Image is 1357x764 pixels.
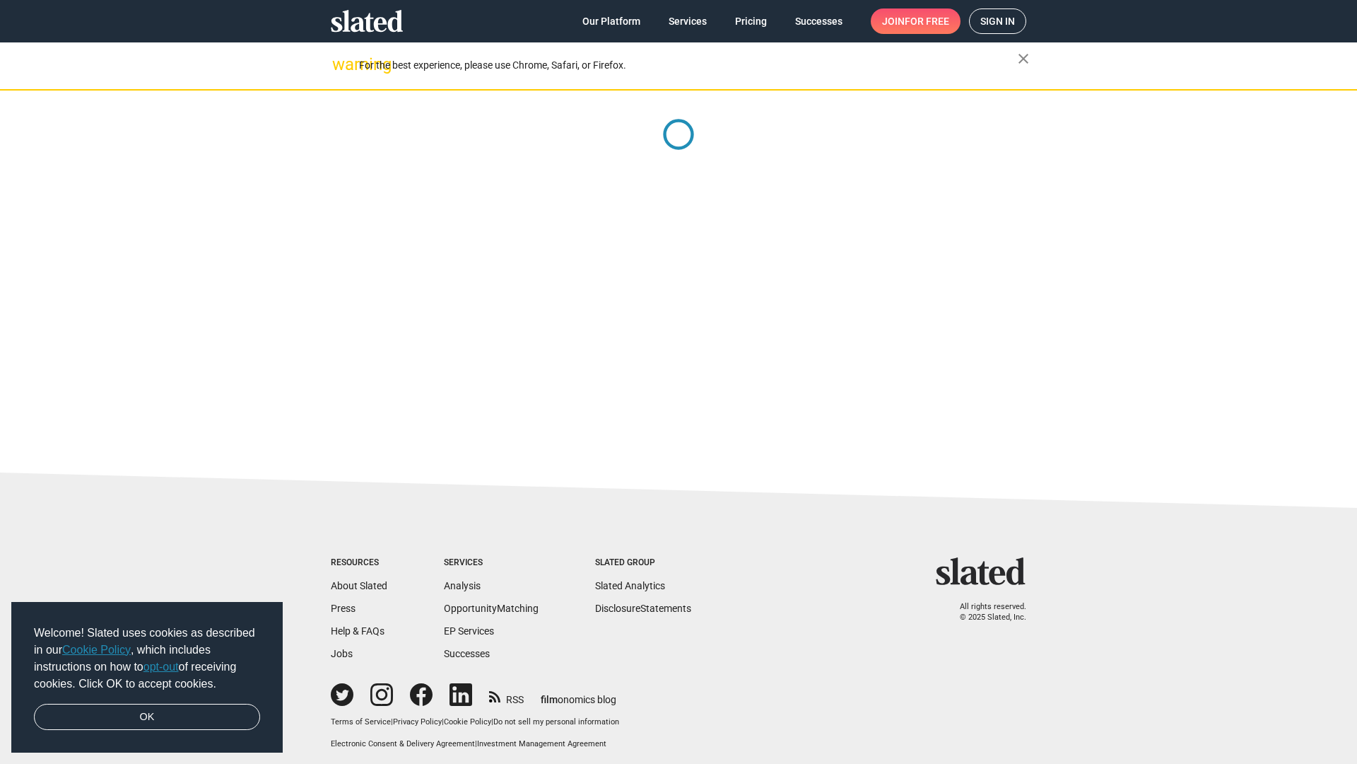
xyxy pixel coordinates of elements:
[444,557,539,569] div: Services
[595,603,691,614] a: DisclosureStatements
[332,56,349,73] mat-icon: warning
[391,717,393,727] span: |
[477,739,606,748] a: Investment Management Agreement
[34,625,260,693] span: Welcome! Slated uses cookies as described in our , which includes instructions on how to of recei...
[489,685,524,707] a: RSS
[1015,50,1032,67] mat-icon: close
[735,8,767,34] span: Pricing
[493,717,619,728] button: Do not sell my personal information
[541,694,558,705] span: film
[331,717,391,727] a: Terms of Service
[331,580,387,591] a: About Slated
[393,717,442,727] a: Privacy Policy
[882,8,949,34] span: Join
[143,661,179,673] a: opt-out
[331,625,384,637] a: Help & FAQs
[669,8,707,34] span: Services
[795,8,842,34] span: Successes
[444,717,491,727] a: Cookie Policy
[905,8,949,34] span: for free
[595,557,691,569] div: Slated Group
[444,580,481,591] a: Analysis
[491,717,493,727] span: |
[62,644,131,656] a: Cookie Policy
[359,56,1018,75] div: For the best experience, please use Chrome, Safari, or Firefox.
[945,602,1026,623] p: All rights reserved. © 2025 Slated, Inc.
[444,603,539,614] a: OpportunityMatching
[331,648,353,659] a: Jobs
[595,580,665,591] a: Slated Analytics
[980,9,1015,33] span: Sign in
[475,739,477,748] span: |
[969,8,1026,34] a: Sign in
[541,682,616,707] a: filmonomics blog
[444,648,490,659] a: Successes
[582,8,640,34] span: Our Platform
[571,8,652,34] a: Our Platform
[444,625,494,637] a: EP Services
[442,717,444,727] span: |
[784,8,854,34] a: Successes
[331,557,387,569] div: Resources
[34,704,260,731] a: dismiss cookie message
[871,8,961,34] a: Joinfor free
[331,603,356,614] a: Press
[11,602,283,753] div: cookieconsent
[657,8,718,34] a: Services
[331,739,475,748] a: Electronic Consent & Delivery Agreement
[724,8,778,34] a: Pricing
